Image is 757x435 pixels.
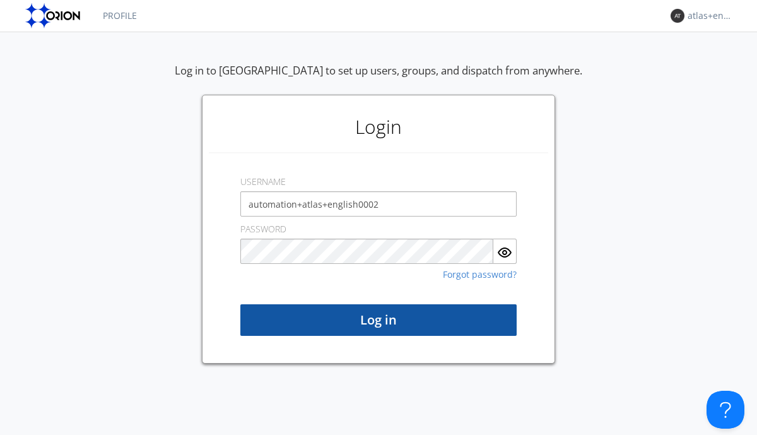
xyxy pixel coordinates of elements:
h1: Login [209,102,548,152]
div: atlas+english0002 [688,9,735,22]
img: orion-labs-logo.svg [25,3,84,28]
button: Log in [240,304,517,336]
input: Password [240,239,493,264]
img: 373638.png [671,9,684,23]
img: eye.svg [497,245,512,260]
label: PASSWORD [240,223,286,235]
iframe: Toggle Customer Support [707,391,744,429]
a: Forgot password? [443,270,517,279]
label: USERNAME [240,176,286,188]
button: Show Password [493,239,517,264]
div: Log in to [GEOGRAPHIC_DATA] to set up users, groups, and dispatch from anywhere. [175,63,582,95]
